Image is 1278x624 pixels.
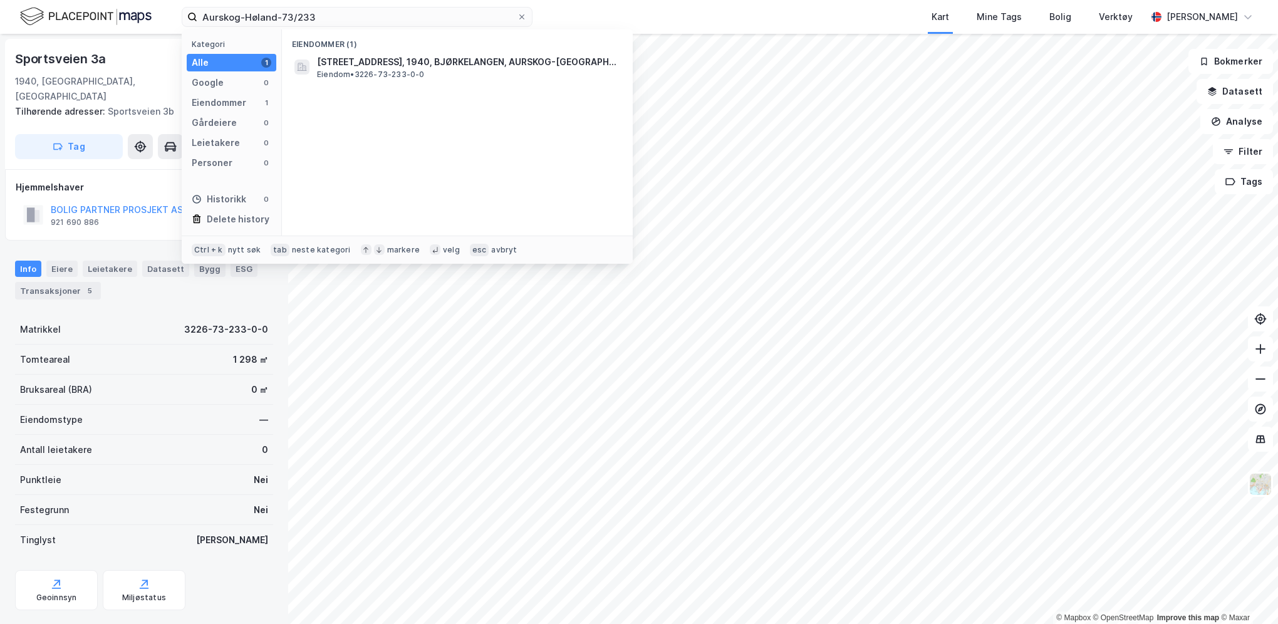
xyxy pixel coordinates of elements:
div: Matrikkel [20,322,61,337]
a: Improve this map [1157,613,1219,622]
div: Historikk [192,192,246,207]
input: Søk på adresse, matrikkel, gårdeiere, leietakere eller personer [197,8,517,26]
div: Kontrollprogram for chat [1215,564,1278,624]
div: 0 [261,118,271,128]
div: [PERSON_NAME] [1166,9,1238,24]
div: Eiendommer (1) [282,29,633,52]
div: 0 [261,138,271,148]
div: esc [470,244,489,256]
div: Eiendomstype [20,412,83,427]
div: Tomteareal [20,352,70,367]
div: 1 298 ㎡ [233,352,268,367]
div: Geoinnsyn [36,593,77,603]
div: 0 [261,158,271,168]
div: Leietakere [192,135,240,150]
div: Festegrunn [20,502,69,517]
img: logo.f888ab2527a4732fd821a326f86c7f29.svg [20,6,152,28]
div: Eiere [46,261,78,277]
div: Nei [254,502,268,517]
div: 1940, [GEOGRAPHIC_DATA], [GEOGRAPHIC_DATA] [15,74,185,104]
div: neste kategori [292,245,351,255]
button: Tag [15,134,123,159]
button: Tags [1215,169,1273,194]
span: [STREET_ADDRESS], 1940, BJØRKELANGEN, AURSKOG-[GEOGRAPHIC_DATA] [317,55,618,70]
div: Leietakere [83,261,137,277]
div: ESG [231,261,257,277]
div: Punktleie [20,472,61,487]
div: Kategori [192,39,276,49]
div: Info [15,261,41,277]
button: Filter [1213,139,1273,164]
div: 0 [261,78,271,88]
div: Mine Tags [977,9,1022,24]
div: velg [443,245,460,255]
div: 0 ㎡ [251,382,268,397]
div: Kart [932,9,949,24]
div: Verktøy [1099,9,1133,24]
div: avbryt [491,245,517,255]
div: 1 [261,58,271,68]
div: Google [192,75,224,90]
div: 3226-73-233-0-0 [184,322,268,337]
div: — [259,412,268,427]
button: Datasett [1197,79,1273,104]
img: Z [1249,472,1272,496]
div: markere [387,245,420,255]
div: Personer [192,155,232,170]
div: tab [271,244,289,256]
a: Mapbox [1056,613,1091,622]
div: Alle [192,55,209,70]
button: Bokmerker [1188,49,1273,74]
div: Sportsveien 3b [15,104,263,119]
div: Bruksareal (BRA) [20,382,92,397]
div: 5 [83,284,96,297]
div: Datasett [142,261,189,277]
iframe: Chat Widget [1215,564,1278,624]
div: Antall leietakere [20,442,92,457]
div: Bolig [1049,9,1071,24]
div: Gårdeiere [192,115,237,130]
div: 1 [261,98,271,108]
div: Delete history [207,212,269,227]
span: Eiendom • 3226-73-233-0-0 [317,70,425,80]
div: [PERSON_NAME] [196,533,268,548]
div: Hjemmelshaver [16,180,273,195]
button: Analyse [1200,109,1273,134]
div: Tinglyst [20,533,56,548]
div: Miljøstatus [122,593,166,603]
div: Eiendommer [192,95,246,110]
div: Transaksjoner [15,282,101,299]
div: 921 690 886 [51,217,99,227]
div: Ctrl + k [192,244,226,256]
div: Sportsveien 3a [15,49,108,69]
div: 0 [261,194,271,204]
span: Tilhørende adresser: [15,106,108,117]
div: nytt søk [228,245,261,255]
div: Bygg [194,261,226,277]
a: OpenStreetMap [1093,613,1154,622]
div: Nei [254,472,268,487]
div: 0 [262,442,268,457]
